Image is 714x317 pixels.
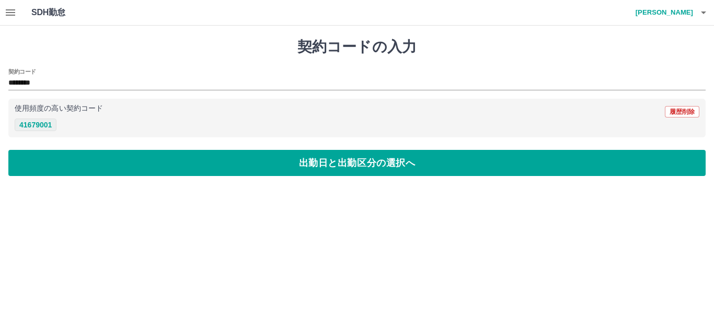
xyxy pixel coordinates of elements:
button: 出勤日と出勤区分の選択へ [8,150,706,176]
h1: 契約コードの入力 [8,38,706,56]
button: 41679001 [15,119,56,131]
p: 使用頻度の高い契約コード [15,105,103,112]
h2: 契約コード [8,67,36,76]
button: 履歴削除 [665,106,699,118]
